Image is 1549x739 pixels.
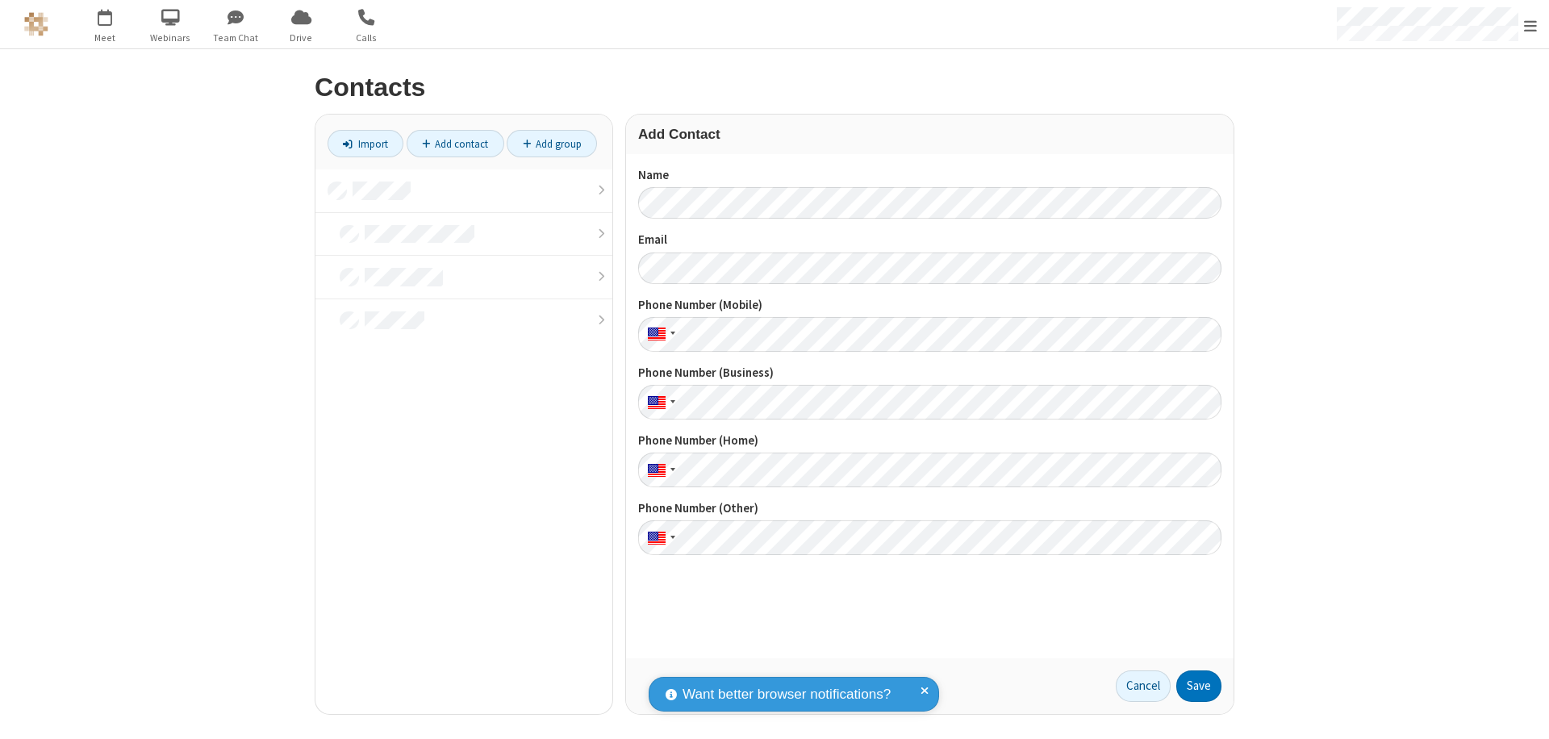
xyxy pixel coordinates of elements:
span: Want better browser notifications? [683,684,891,705]
label: Phone Number (Mobile) [638,296,1221,315]
span: Team Chat [206,31,266,45]
span: Meet [75,31,136,45]
span: Webinars [140,31,201,45]
span: Calls [336,31,397,45]
label: Email [638,231,1221,249]
div: United States: + 1 [638,453,680,487]
div: United States: + 1 [638,385,680,420]
a: Cancel [1116,670,1171,703]
button: Save [1176,670,1221,703]
a: Import [328,130,403,157]
label: Phone Number (Home) [638,432,1221,450]
label: Name [638,166,1221,185]
img: QA Selenium DO NOT DELETE OR CHANGE [24,12,48,36]
label: Phone Number (Other) [638,499,1221,518]
h3: Add Contact [638,127,1221,142]
label: Phone Number (Business) [638,364,1221,382]
div: United States: + 1 [638,317,680,352]
a: Add group [507,130,597,157]
div: United States: + 1 [638,520,680,555]
h2: Contacts [315,73,1234,102]
span: Drive [271,31,332,45]
a: Add contact [407,130,504,157]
